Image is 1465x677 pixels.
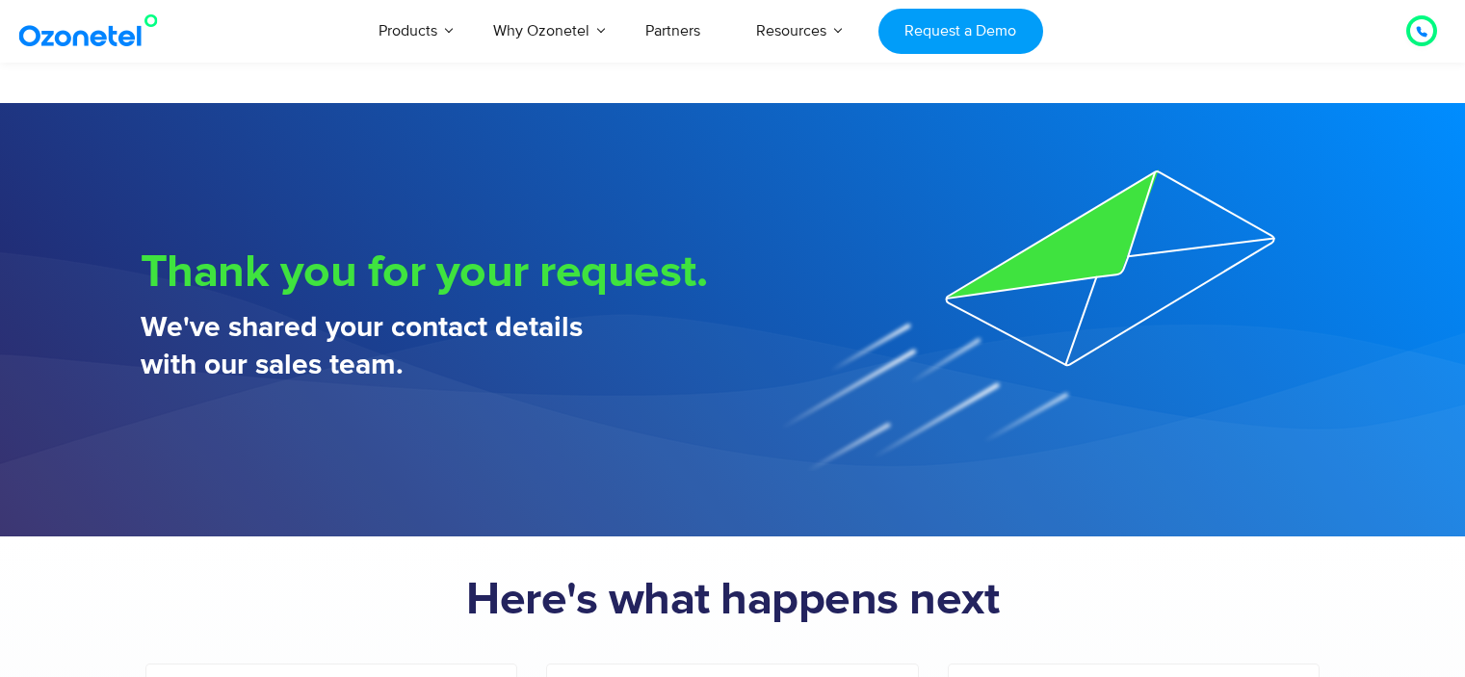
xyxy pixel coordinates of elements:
[141,247,733,299] h1: Thank you for your request.
[878,9,1043,54] a: Request a Demo
[131,573,1335,627] h2: Here's what happens next
[141,309,733,384] h3: We've shared your contact details with our sales team.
